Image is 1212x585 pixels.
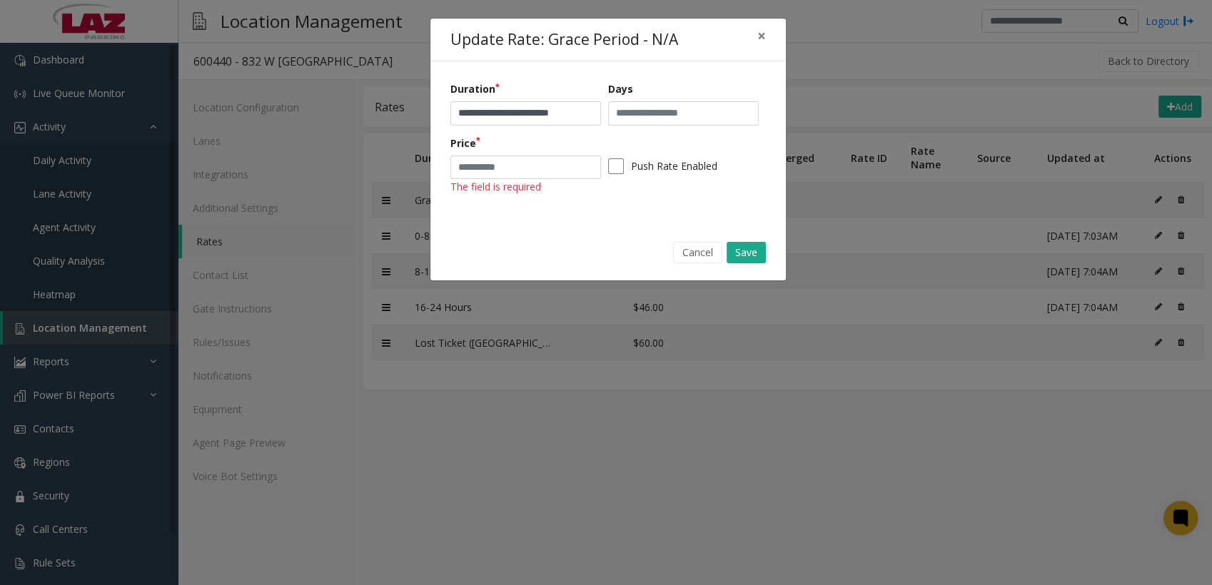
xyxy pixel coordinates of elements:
button: Cancel [673,242,722,263]
label: Days [608,81,633,96]
label: Push Rate Enabled [631,158,717,173]
h4: Update Rate: Grace Period - N/A [450,29,678,51]
label: Duration [450,81,500,96]
button: Close [747,19,776,54]
span: The field is required [450,180,541,193]
span: × [757,26,766,46]
button: Save [727,242,766,263]
label: Price [450,136,480,151]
